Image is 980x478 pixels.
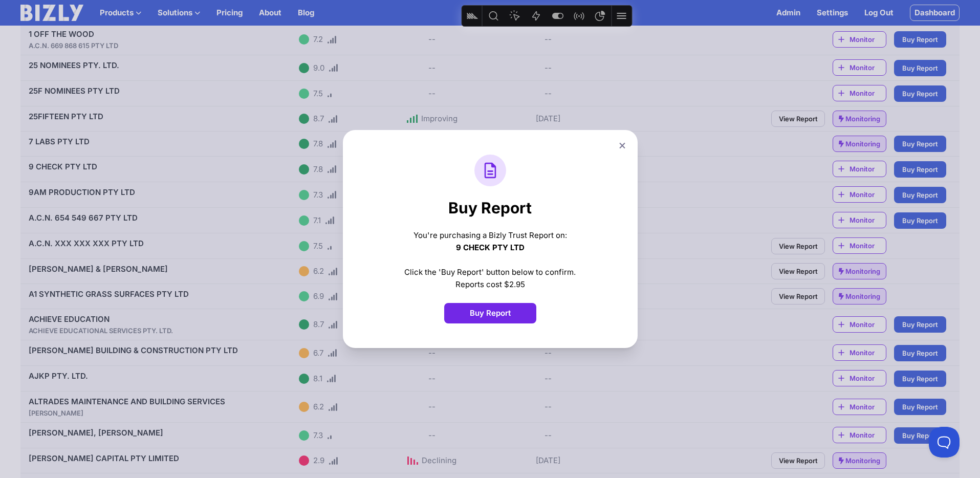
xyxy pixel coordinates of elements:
div: You're purchasing a Bizly Trust Report on: [367,229,613,254]
h1: Buy Report [367,199,613,217]
button: Buy Report [444,303,536,323]
b: 9 CHECK PTY LTD [456,243,525,252]
iframe: Toggle Customer Support [929,427,960,458]
div: Click the 'Buy Report' button below to confirm. Reports cost $2.95 [367,266,613,291]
